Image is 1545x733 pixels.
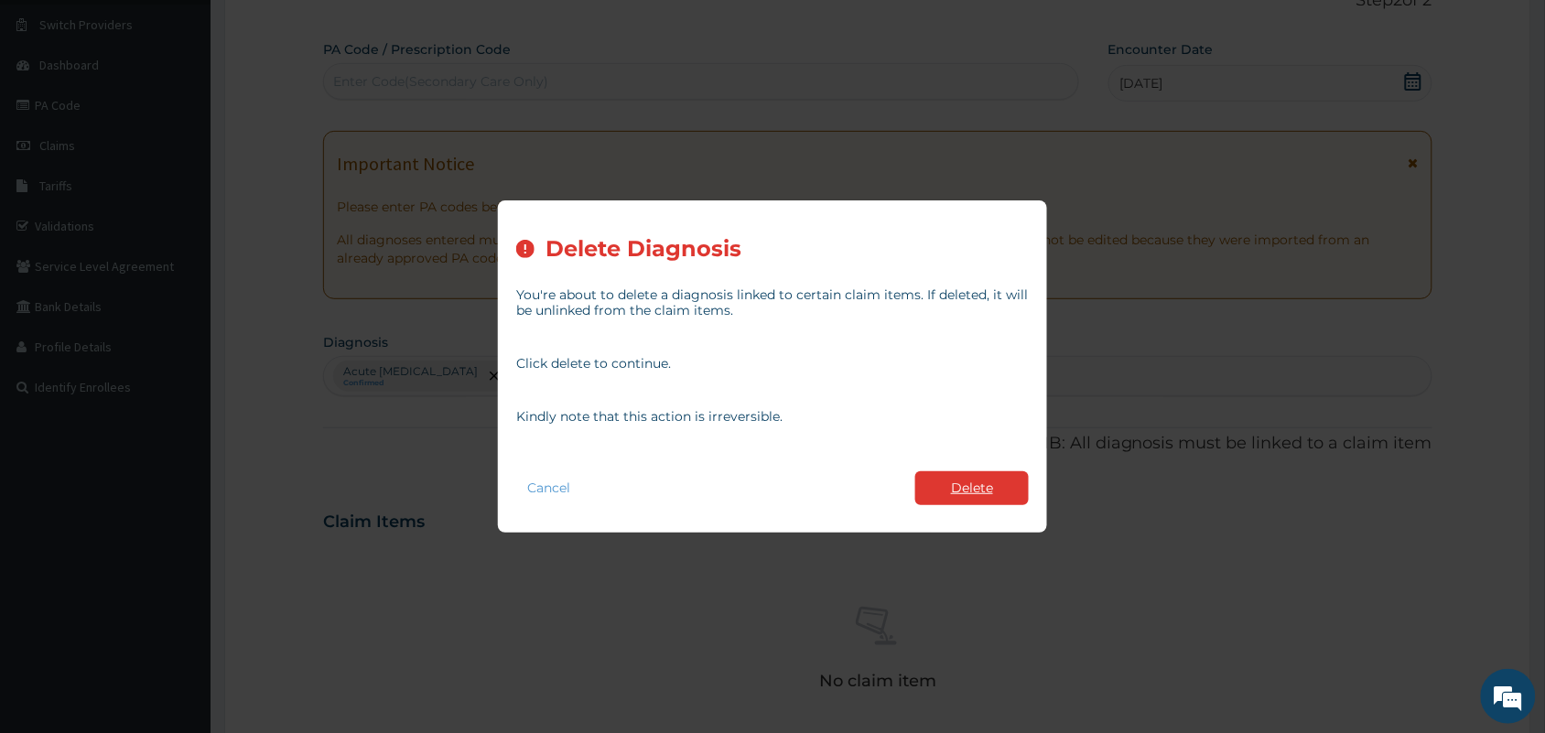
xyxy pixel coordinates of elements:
p: Kindly note that this action is irreversible. [516,409,1029,425]
button: Delete [915,471,1029,505]
p: Click delete to continue. [516,356,1029,372]
div: Chat with us now [95,102,308,126]
span: We're online! [106,231,253,415]
img: d_794563401_company_1708531726252_794563401 [34,92,74,137]
p: You're about to delete a diagnosis linked to certain claim items. If deleted, it will be unlinked... [516,287,1029,318]
textarea: Type your message and hit 'Enter' [9,500,349,564]
h2: Delete Diagnosis [546,237,741,262]
button: Cancel [516,475,581,501]
div: Minimize live chat window [300,9,344,53]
